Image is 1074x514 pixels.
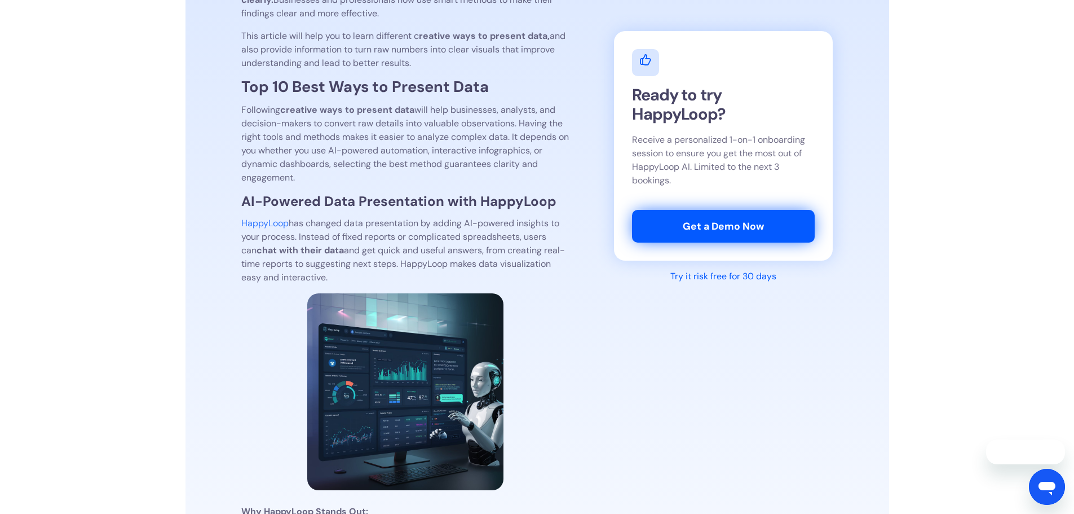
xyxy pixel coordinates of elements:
strong: chat with their data [257,244,344,256]
p: This article will help you to learn different c and also provide information to turn raw numbers ... [241,29,569,70]
a: Get a Demo Now [632,210,814,243]
p: has changed data presentation by adding AI-powered insights to your process. Instead of fixed rep... [241,217,569,284]
iframe: Button to launch messaging window [1029,469,1065,505]
strong: creative ways to present data [280,104,414,116]
a: HappyLoop [241,217,289,229]
strong: AI-Powered Data Presentation with HappyLoop [241,192,556,210]
div: Try it risk free for 30 days [670,270,776,283]
p: Following will help businesses, analysts, and decision-makers to convert raw details into valuabl... [241,103,569,184]
strong: Top 10 Best Ways to Present Data [241,77,489,96]
h2: Ready to try HappyLoop? [632,85,814,124]
p: Receive a personalized 1-on-1 onboarding session to ensure you get the most out of HappyLoop AI. ... [632,133,814,187]
strong: reative ways to present data, [419,30,550,42]
iframe: Message from company [986,440,1065,464]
